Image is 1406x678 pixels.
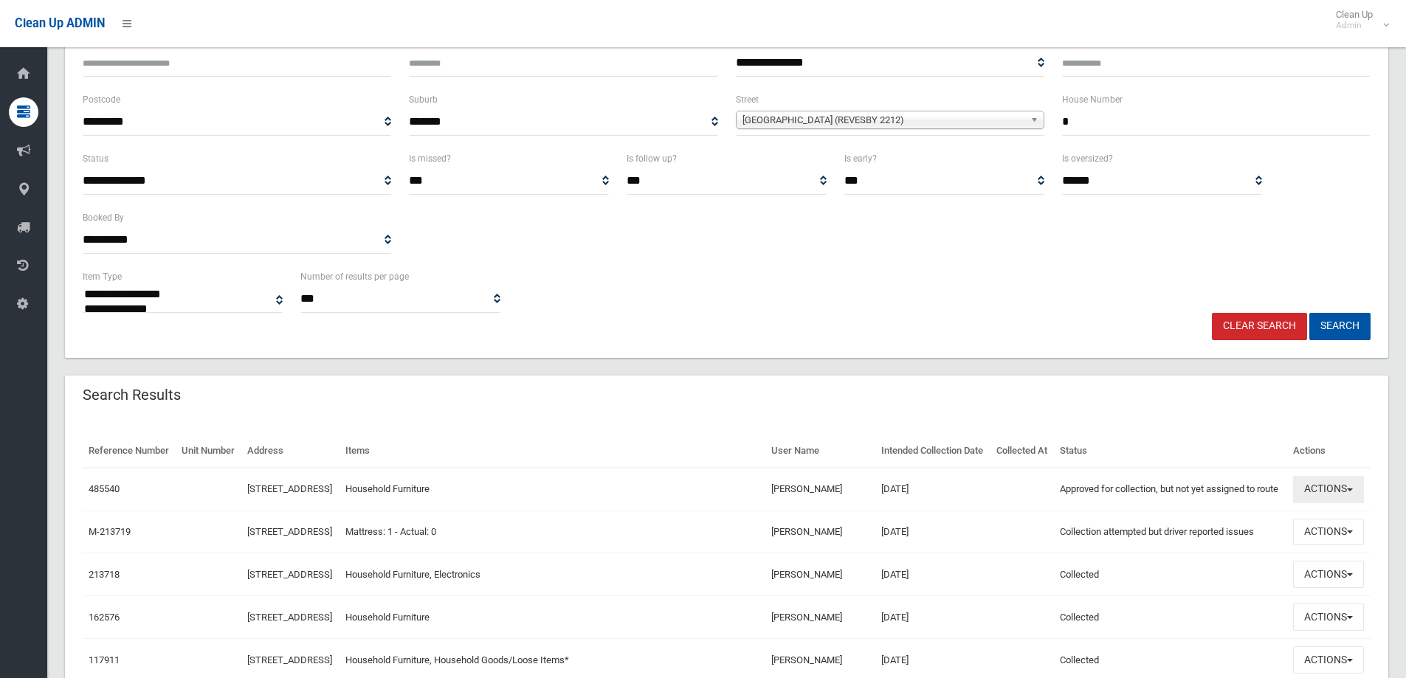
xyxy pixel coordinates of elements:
span: [GEOGRAPHIC_DATA] (REVESBY 2212) [742,111,1024,129]
label: Is follow up? [627,151,677,167]
button: Actions [1293,603,1364,631]
button: Actions [1293,519,1364,546]
td: Household Furniture, Electronics [340,553,765,596]
a: 117911 [89,654,120,665]
a: 213718 [89,569,120,580]
td: Household Furniture [340,596,765,639]
td: Mattress: 1 - Actual: 0 [340,511,765,553]
label: Postcode [83,91,120,108]
label: Is missed? [409,151,451,167]
button: Actions [1293,561,1364,588]
th: Items [340,435,765,468]
label: Item Type [83,269,122,285]
td: [PERSON_NAME] [765,553,876,596]
label: House Number [1062,91,1123,108]
th: Status [1054,435,1287,468]
td: [DATE] [875,511,990,553]
td: Collected [1054,596,1287,639]
small: Admin [1336,20,1373,31]
label: Booked By [83,210,124,226]
a: [STREET_ADDRESS] [247,569,332,580]
label: Status [83,151,108,167]
th: User Name [765,435,876,468]
a: Clear Search [1212,313,1307,340]
td: [PERSON_NAME] [765,468,876,511]
td: Household Furniture [340,468,765,511]
td: Collected [1054,553,1287,596]
button: Actions [1293,476,1364,503]
a: 162576 [89,612,120,623]
label: Street [736,91,759,108]
th: Actions [1287,435,1371,468]
a: [STREET_ADDRESS] [247,612,332,623]
a: [STREET_ADDRESS] [247,654,332,665]
td: [DATE] [875,596,990,639]
header: Search Results [65,381,199,409]
label: Is oversized? [1062,151,1113,167]
th: Address [241,435,340,468]
button: Search [1309,313,1371,340]
button: Actions [1293,646,1364,674]
label: Is early? [844,151,877,167]
td: Approved for collection, but not yet assigned to route [1054,468,1287,511]
label: Suburb [409,91,438,108]
a: 485540 [89,483,120,494]
th: Unit Number [176,435,241,468]
a: M-213719 [89,526,131,537]
td: [PERSON_NAME] [765,596,876,639]
th: Reference Number [83,435,176,468]
td: [PERSON_NAME] [765,511,876,553]
td: [DATE] [875,553,990,596]
td: Collection attempted but driver reported issues [1054,511,1287,553]
a: [STREET_ADDRESS] [247,526,332,537]
th: Collected At [990,435,1054,468]
label: Number of results per page [300,269,409,285]
th: Intended Collection Date [875,435,990,468]
a: [STREET_ADDRESS] [247,483,332,494]
td: [DATE] [875,468,990,511]
span: Clean Up ADMIN [15,16,105,30]
span: Clean Up [1329,9,1388,31]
